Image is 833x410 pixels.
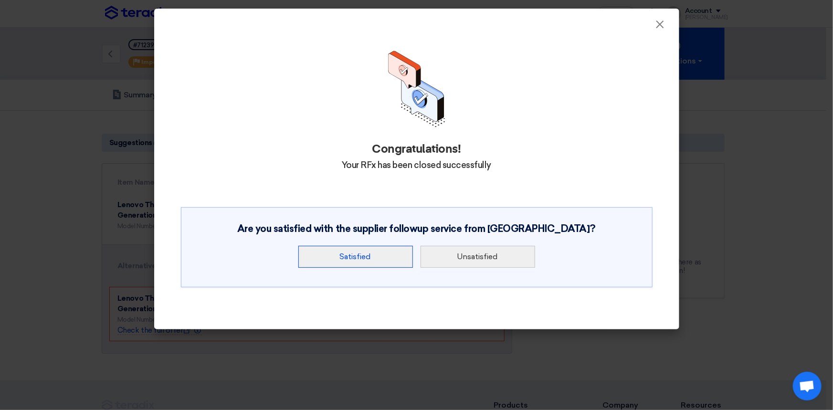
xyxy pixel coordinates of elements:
h2: Congratulations! [181,143,653,156]
button: Close [648,15,673,34]
button: Satisfied [298,246,413,268]
h3: Are you satisfied with the supplier followup service from [GEOGRAPHIC_DATA]? [195,223,639,234]
div: Open chat [793,372,822,400]
span: × [655,17,665,36]
h4: Your RFx has been closed successfully [181,160,653,170]
button: Unsatisfied [421,246,535,268]
img: Thank you for your feedback [388,51,445,128]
